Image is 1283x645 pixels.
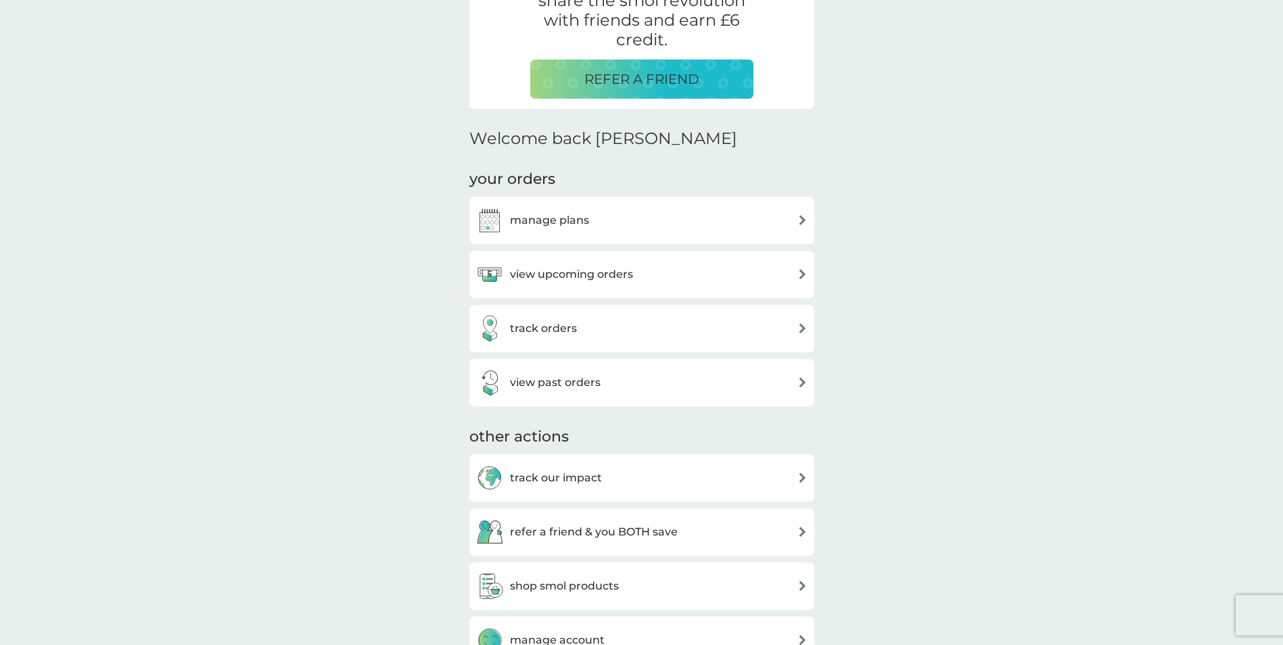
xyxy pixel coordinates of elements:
[469,427,569,448] h3: other actions
[797,581,808,591] img: arrow right
[797,527,808,537] img: arrow right
[797,473,808,483] img: arrow right
[530,59,753,99] button: REFER A FRIEND
[510,469,602,487] h3: track our impact
[510,374,601,391] h3: view past orders
[510,523,678,541] h3: refer a friend & you BOTH save
[797,377,808,387] img: arrow right
[584,68,699,90] p: REFER A FRIEND
[469,169,555,190] h3: your orders
[469,129,737,149] h2: Welcome back [PERSON_NAME]
[510,266,633,283] h3: view upcoming orders
[510,577,619,595] h3: shop smol products
[797,215,808,225] img: arrow right
[797,323,808,333] img: arrow right
[510,320,577,337] h3: track orders
[510,212,589,229] h3: manage plans
[797,269,808,279] img: arrow right
[797,635,808,645] img: arrow right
